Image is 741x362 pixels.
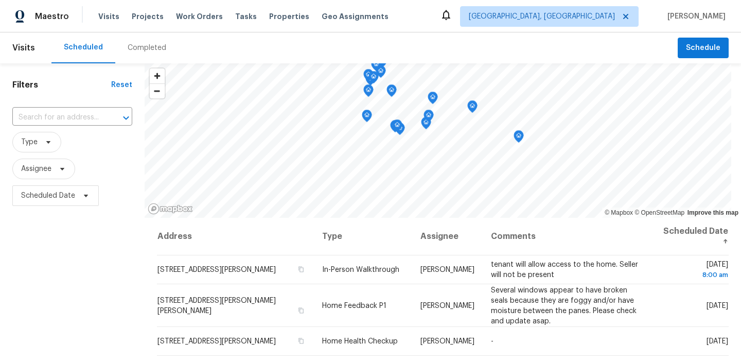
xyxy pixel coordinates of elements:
[119,111,133,125] button: Open
[483,218,654,255] th: Comments
[363,84,374,100] div: Map marker
[663,11,726,22] span: [PERSON_NAME]
[634,209,684,216] a: OpenStreetMap
[654,218,729,255] th: Scheduled Date ↑
[322,302,386,309] span: Home Feedback P1
[707,302,728,309] span: [DATE]
[322,11,389,22] span: Geo Assignments
[12,110,103,126] input: Search for an address...
[424,110,434,126] div: Map marker
[371,59,381,75] div: Map marker
[421,117,431,133] div: Map marker
[491,338,493,345] span: -
[12,80,111,90] h1: Filters
[322,266,399,273] span: In-Person Walkthrough
[376,65,386,81] div: Map marker
[235,13,257,20] span: Tasks
[662,270,728,280] div: 8:00 am
[21,191,75,201] span: Scheduled Date
[491,286,637,324] span: Several windows appear to have broken seals because they are foggy and/or have moisture between t...
[687,209,738,216] a: Improve this map
[21,164,51,174] span: Assignee
[157,297,276,314] span: [STREET_ADDRESS][PERSON_NAME][PERSON_NAME]
[150,84,165,98] span: Zoom out
[150,68,165,83] button: Zoom in
[362,110,372,126] div: Map marker
[150,83,165,98] button: Zoom out
[21,137,38,147] span: Type
[64,42,103,53] div: Scheduled
[269,11,309,22] span: Properties
[111,80,132,90] div: Reset
[176,11,223,22] span: Work Orders
[296,336,306,346] button: Copy Address
[491,261,638,279] span: tenant will allow access to the home. Seller will not be present
[605,209,633,216] a: Mapbox
[296,305,306,315] button: Copy Address
[707,338,728,345] span: [DATE]
[514,130,524,146] div: Map marker
[420,338,474,345] span: [PERSON_NAME]
[390,120,400,136] div: Map marker
[469,11,615,22] span: [GEOGRAPHIC_DATA], [GEOGRAPHIC_DATA]
[35,11,69,22] span: Maestro
[363,69,374,85] div: Map marker
[322,338,398,345] span: Home Health Checkup
[428,92,438,108] div: Map marker
[467,100,478,116] div: Map marker
[420,266,474,273] span: [PERSON_NAME]
[157,218,314,255] th: Address
[386,84,397,100] div: Map marker
[420,302,474,309] span: [PERSON_NAME]
[98,11,119,22] span: Visits
[148,203,193,215] a: Mapbox homepage
[128,43,166,53] div: Completed
[412,218,483,255] th: Assignee
[314,218,412,255] th: Type
[132,11,164,22] span: Projects
[296,265,306,274] button: Copy Address
[145,63,731,218] canvas: Map
[368,71,379,87] div: Map marker
[662,261,728,280] span: [DATE]
[157,266,276,273] span: [STREET_ADDRESS][PERSON_NAME]
[157,338,276,345] span: [STREET_ADDRESS][PERSON_NAME]
[392,119,402,135] div: Map marker
[686,42,720,55] span: Schedule
[12,37,35,59] span: Visits
[395,123,405,139] div: Map marker
[678,38,729,59] button: Schedule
